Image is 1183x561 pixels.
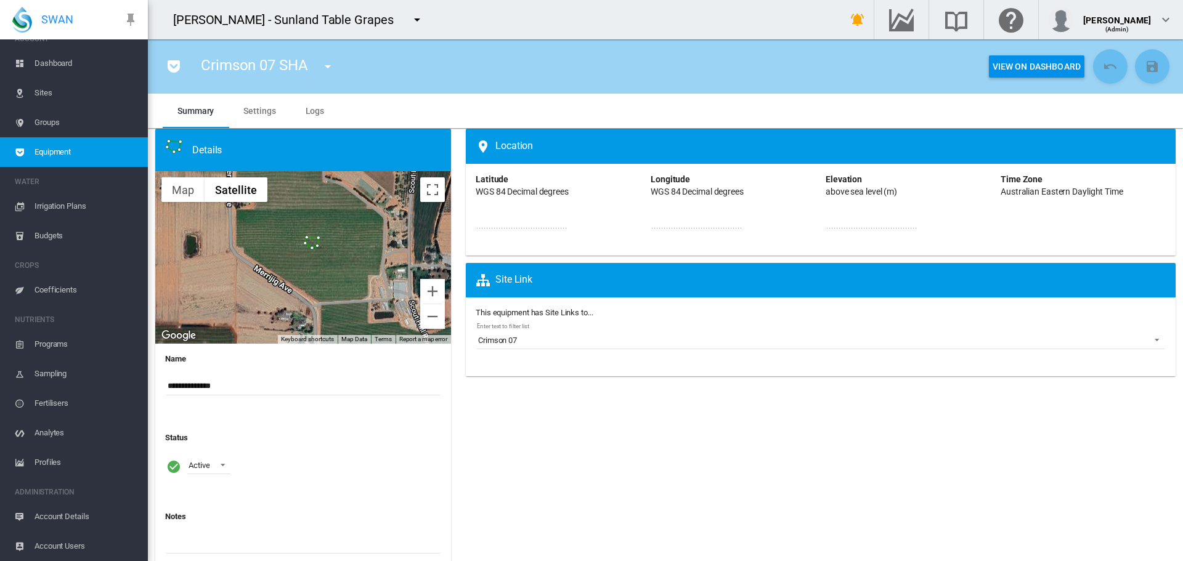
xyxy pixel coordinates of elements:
md-icon: icon-content-save [1145,59,1160,74]
div: Site Health Area [165,139,451,161]
div: Crimson 07 [478,335,517,346]
button: Zoom out [420,304,445,329]
md-icon: icon-menu-down [410,12,425,27]
button: Cancel Changes [1093,49,1128,84]
span: Coefficients [35,275,138,305]
span: Account Details [35,502,138,531]
button: Show satellite imagery [205,177,267,202]
md-icon: icon-menu-down [320,59,335,74]
md-icon: icon-sitemap [476,273,495,288]
a: Open this area in Google Maps (opens a new window) [158,328,199,344]
button: Save Changes [1135,49,1169,84]
span: CROPS [15,256,138,275]
md-icon: icon-pin [123,12,138,27]
div: Latitude [476,174,508,186]
button: icon-menu-down [315,54,340,79]
div: Active [189,461,209,470]
button: Map Data [341,335,367,344]
img: profile.jpg [1049,7,1073,32]
span: Dashboard [35,49,138,78]
b: Notes [165,512,186,521]
md-icon: Go to the Data Hub [887,12,916,27]
md-select: Enter text to filter list: Crimson 07 [477,331,1165,349]
span: Logs [306,106,325,116]
span: Profiles [35,448,138,477]
div: above sea level (m) [826,186,897,198]
span: Fertilisers [35,389,138,418]
div: A 'Site Link' will cause the equipment to appear on the Site Map and Site Equipment list [471,273,1176,288]
div: Elevation [826,174,862,186]
img: 3.svg [165,139,182,161]
b: Status [165,433,187,442]
span: Crimson 07 SHA [201,57,308,74]
img: Google [158,328,199,344]
div: Longitude [651,174,690,186]
md-icon: icon-map-marker [476,139,495,154]
md-icon: icon-undo [1103,59,1118,74]
span: (Admin) [1105,26,1129,33]
div: [PERSON_NAME] [1083,9,1151,22]
span: Equipment [35,137,138,167]
span: Summary [177,106,214,116]
img: SWAN-Landscape-Logo-Colour-drop.png [12,7,32,33]
a: Terms [375,336,392,342]
span: Settings [243,106,275,116]
div: Australian Eastern Daylight Time [1001,186,1123,198]
div: Time Zone [1001,174,1043,186]
i: Active [166,459,181,474]
span: SWAN [41,12,73,27]
span: Analytes [35,418,138,448]
a: Report a map error [399,336,447,342]
md-icon: icon-pocket [166,59,181,74]
button: Zoom in [420,279,445,304]
button: Toggle fullscreen view [420,177,445,202]
md-icon: Click here for help [996,12,1026,27]
button: Show street map [161,177,205,202]
span: Irrigation Plans [35,192,138,221]
div: WGS 84 Decimal degrees [476,186,569,198]
span: Site Link [476,273,532,288]
span: ADMINISTRATION [15,482,138,502]
md-icon: icon-chevron-down [1158,12,1173,27]
span: Account Users [35,531,138,561]
button: icon-pocket [161,54,186,79]
div: WGS 84 Decimal degrees [651,186,744,198]
button: icon-bell-ring [845,7,870,32]
span: Location [476,139,533,154]
b: Name [165,354,186,363]
div: Crimson 07 SHA [303,235,320,257]
span: Programs [35,329,138,359]
span: NUTRIENTS [15,310,138,329]
md-icon: Search the knowledge base [941,12,971,27]
span: Budgets [35,221,138,251]
button: View On Dashboard [989,55,1084,78]
span: Sites [35,78,138,108]
span: Sampling [35,359,138,389]
button: Keyboard shortcuts [281,335,334,344]
div: [PERSON_NAME] - Sunland Table Grapes [173,11,404,28]
label: This equipment has Site Links to... [476,307,1166,318]
span: Groups [35,108,138,137]
span: WATER [15,172,138,192]
button: icon-menu-down [405,7,429,32]
md-icon: icon-bell-ring [850,12,865,27]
